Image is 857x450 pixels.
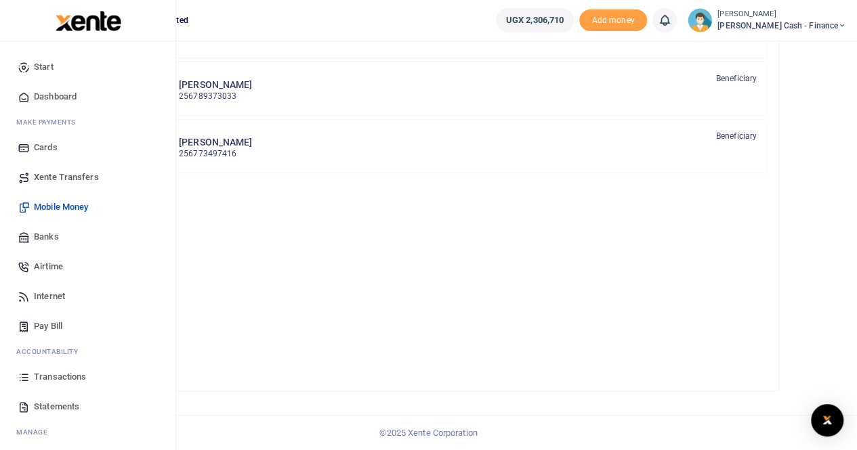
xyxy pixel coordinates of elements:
a: Mobile Money [11,192,165,222]
span: anage [23,427,48,437]
span: Dashboard [34,90,77,104]
p: 256789373033 [179,90,252,103]
img: profile-user [688,8,712,32]
h6: [PERSON_NAME] [179,79,252,91]
h6: [PERSON_NAME] [179,137,252,148]
span: Statements [34,400,79,413]
a: Xente Transfers [11,162,165,192]
a: Dashboard [11,82,165,112]
a: logo-small logo-large logo-large [54,15,121,25]
span: Transactions [34,370,86,384]
span: ake Payments [23,117,76,127]
span: Add money [579,9,647,32]
a: Airtime [11,252,165,282]
span: Xente Transfers [34,171,99,184]
li: Wallet ballance [490,8,579,32]
a: Start [11,52,165,82]
p: 256773497416 [179,148,252,160]
li: Toup your wallet [579,9,647,32]
a: Statements [11,392,165,422]
a: Add money [579,14,647,24]
div: Open Intercom Messenger [811,404,843,436]
li: M [11,112,165,133]
li: M [11,422,165,443]
span: Mobile Money [34,200,88,214]
span: Start [34,60,54,74]
span: [PERSON_NAME] Cash - Finance [717,20,846,32]
a: Banks [11,222,165,252]
span: Beneficiary [716,130,757,142]
a: Pay Bill [11,311,165,341]
a: Internet [11,282,165,311]
a: Cards [11,133,165,162]
span: Cards [34,141,58,154]
a: Wn [PERSON_NAME] 256773497416 Beneficiary [130,119,768,173]
span: Airtime [34,260,63,273]
a: Transactions [11,362,165,392]
img: logo-large [56,11,121,31]
span: Beneficiary [716,72,757,85]
span: countability [26,346,78,357]
a: profile-user [PERSON_NAME] [PERSON_NAME] Cash - Finance [688,8,846,32]
a: PK [PERSON_NAME] 256789373033 Beneficiary [130,62,768,116]
small: [PERSON_NAME] [717,9,846,20]
span: Pay Bill [34,319,62,333]
li: Ac [11,341,165,362]
span: Internet [34,290,65,303]
span: Banks [34,230,59,244]
a: UGX 2,306,710 [496,8,574,32]
span: UGX 2,306,710 [506,14,564,27]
